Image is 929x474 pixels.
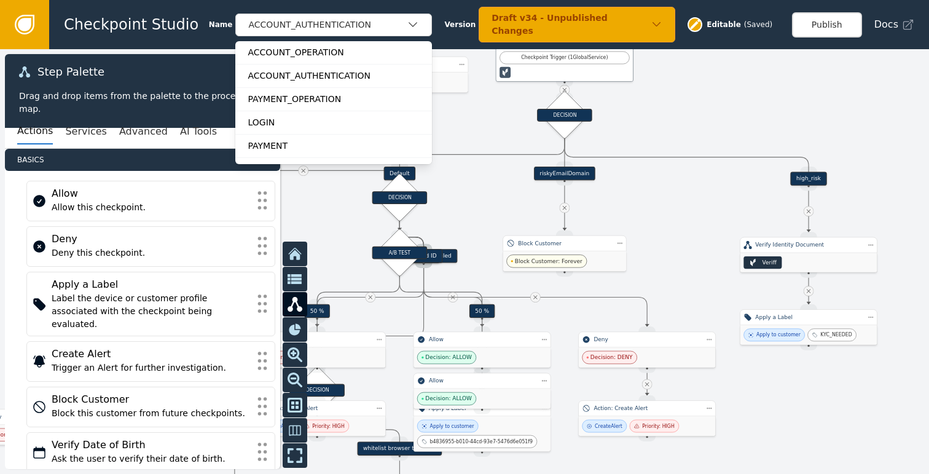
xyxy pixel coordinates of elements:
span: Decision: DENY [261,354,303,361]
div: Default [384,167,416,180]
div: Priority: HIGH [312,422,345,430]
div: ( Saved ) [744,19,772,30]
div: ACCOUNT_AUTHENTICATION [248,69,420,82]
div: Apply a Label [52,277,250,292]
div: Apply a Label [755,313,861,321]
div: Trigger an Alert for further investigation. [52,361,250,374]
div: Deny this checkpoint. [52,247,250,259]
span: Decision: DENY [590,354,633,361]
div: Verify Identity Document [755,241,861,249]
div: Action: Create Alert [264,405,370,413]
span: Step Palette [37,66,104,77]
span: Name [209,19,233,30]
div: Block Customer [52,392,250,407]
div: Deny [264,336,370,344]
button: Draft v34 - Unpublished Changes [479,7,675,42]
div: KYC_NEEDED [820,331,852,339]
span: Checkpoint Studio [64,14,198,36]
button: Advanced [119,119,168,144]
div: Allow [52,186,250,201]
span: Version [444,19,476,30]
div: ACCOUNT_AUTHENTICATION [235,41,432,164]
div: Create Alert [52,347,250,361]
div: Ask the user to verify their date of birth. [52,452,250,465]
div: whitelist browser test user [358,442,442,456]
div: Data Transformation: DTL [347,60,453,68]
div: Label the device or customer profile associated with the checkpoint being evaluated. [52,292,250,331]
button: Actions [17,119,53,144]
button: Services [65,119,106,144]
div: b4836955-b010-44cd-93e7-5476d6e051f9 [430,438,533,445]
div: PAYMENT [248,140,420,152]
div: Drag and drop items from the palette to the process map. [19,90,266,116]
button: AI Tools [180,119,217,144]
div: Block this customer from future checkpoints. [52,407,250,420]
div: Create Alert [595,422,622,430]
span: Editable [707,19,741,30]
div: Apply to customer [430,422,474,430]
div: ACCOUNT_AUTHENTICATION [248,18,407,31]
button: Publish [792,12,862,38]
div: PRODUCT_OPERATION [248,163,420,176]
div: Veriff [762,258,777,266]
div: DECISION [289,384,345,397]
div: PAYMENT_OPERATION [248,93,420,106]
div: LOGIN [248,116,420,129]
div: Apply a Label [429,405,535,413]
a: Docs [874,17,914,32]
div: Block Customer [518,239,611,247]
div: 50 % [304,304,330,318]
div: ACCOUNT_OPERATION [248,46,420,59]
div: Draft v34 - Unpublished Changes [492,12,651,38]
div: Allow this checkpoint. [52,201,250,214]
span: Docs [874,17,898,32]
button: ACCOUNT_AUTHENTICATION [235,14,432,36]
div: Action: Create Alert [594,405,700,413]
div: A/B TEST [372,246,428,259]
div: Deny [594,336,700,344]
div: Deny [52,232,250,247]
span: Decision: ALLOW [425,395,472,403]
div: high_risk [791,172,827,185]
div: Allow [429,336,535,344]
div: 50 % [469,304,495,318]
div: Verify Date of Birth [52,438,250,452]
div: Invalid ID [405,249,442,263]
div: DECISION [537,109,592,122]
div: Priority: HIGH [642,422,675,430]
div: riskyEmailDomain [534,167,595,180]
span: Block Customer: Forever [515,257,582,265]
div: DECISION [372,191,428,204]
div: Apply to customer [756,331,801,339]
div: Checkpoint Trigger ( 1 Global Service ) [504,54,625,61]
div: Allow [429,377,535,385]
span: Decision: ALLOW [425,354,472,361]
span: Basics [17,154,251,165]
